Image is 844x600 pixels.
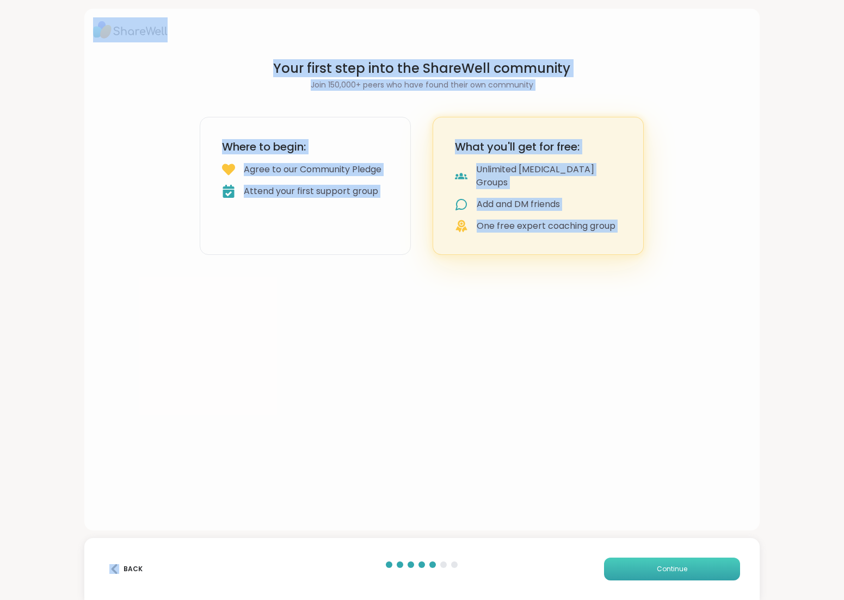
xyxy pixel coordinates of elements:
[93,17,168,42] img: ShareWell Logo
[477,198,560,211] div: Add and DM friends
[222,139,389,154] h3: Where to begin:
[109,564,143,574] div: Back
[657,564,687,574] span: Continue
[244,185,378,198] div: Attend your first support group
[104,558,147,580] button: Back
[244,163,381,176] div: Agree to our Community Pledge
[477,220,615,233] div: One free expert coaching group
[455,139,621,154] h3: What you'll get for free:
[200,79,644,91] h2: Join 150,000+ peers who have found their own community
[476,163,621,189] div: Unlimited [MEDICAL_DATA] Groups
[200,60,644,77] h1: Your first step into the ShareWell community
[604,558,740,580] button: Continue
